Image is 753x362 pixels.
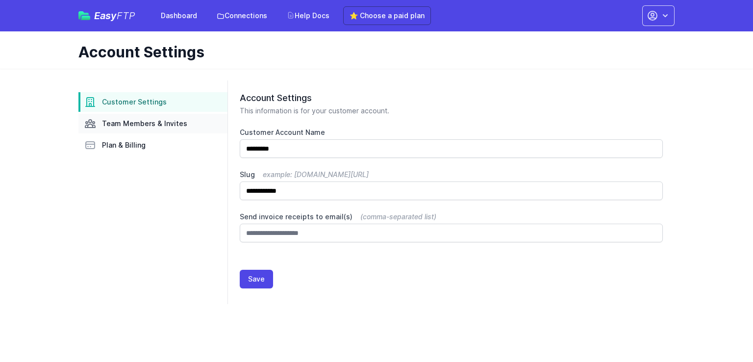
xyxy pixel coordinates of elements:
label: Send invoice receipts to email(s) [240,212,663,222]
label: Slug [240,170,663,180]
a: EasyFTP [78,11,135,21]
label: Customer Account Name [240,128,663,137]
a: Team Members & Invites [78,114,227,133]
span: Team Members & Invites [102,119,187,129]
h2: Account Settings [240,92,663,104]
a: ⭐ Choose a paid plan [343,6,431,25]
a: Dashboard [155,7,203,25]
a: Customer Settings [78,92,227,112]
span: Customer Settings [102,97,167,107]
a: Plan & Billing [78,135,227,155]
span: Plan & Billing [102,140,146,150]
img: easyftp_logo.png [78,11,90,20]
a: Help Docs [281,7,335,25]
span: example: [DOMAIN_NAME][URL] [263,170,369,179]
a: Connections [211,7,273,25]
span: Easy [94,11,135,21]
p: This information is for your customer account. [240,106,663,116]
button: Save [240,270,273,288]
span: FTP [117,10,135,22]
span: (comma-separated list) [360,212,436,221]
h1: Account Settings [78,43,667,61]
iframe: Drift Widget Chat Controller [704,313,741,350]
